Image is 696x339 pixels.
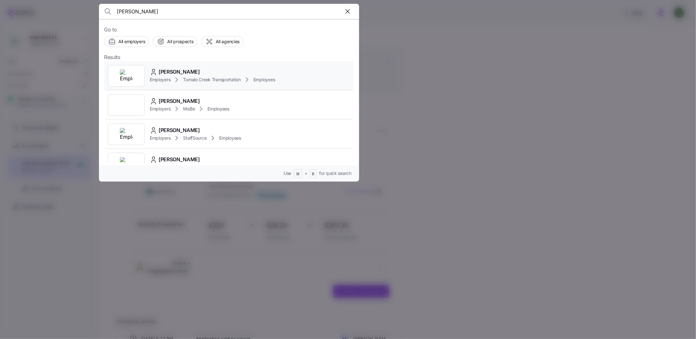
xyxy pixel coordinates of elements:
span: [PERSON_NAME] [159,68,200,76]
span: for quick search [319,170,351,176]
span: [PERSON_NAME] [159,126,200,134]
img: Employer logo [120,70,133,82]
button: All agencies [201,36,244,47]
span: Employees [253,76,275,83]
span: MeBe [183,106,195,112]
span: Employers [150,135,170,141]
span: Go to [104,26,354,34]
span: All employers [118,38,145,45]
button: All employers [104,36,149,47]
button: All prospects [153,36,197,47]
span: All prospects [167,38,193,45]
span: Employees [207,106,229,112]
span: B [312,171,315,177]
span: Results [104,53,120,61]
span: StaffSource [183,135,207,141]
span: Employees [219,135,241,141]
span: + [305,170,307,176]
span: Use [284,170,291,176]
img: Employer logo [120,157,133,170]
span: [PERSON_NAME] [159,97,200,105]
span: All agencies [216,38,240,45]
span: Employers [150,76,170,83]
span: ⌘ [296,171,300,177]
span: [PERSON_NAME] [159,156,200,163]
span: Employers [150,106,170,112]
img: Employer logo [120,128,133,141]
span: Tumalo Creek Transportation [183,76,240,83]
